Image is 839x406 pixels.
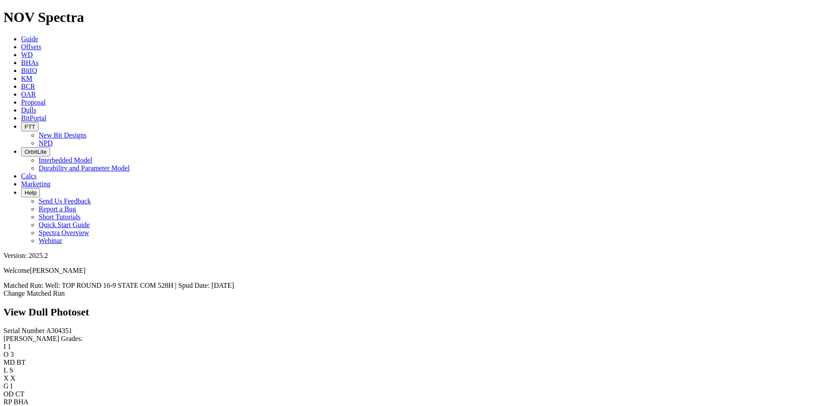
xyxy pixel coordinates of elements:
label: I [4,343,6,350]
div: Version: 2025.2 [4,252,835,260]
div: [PERSON_NAME] Grades: [4,335,835,343]
span: OrbitLite [25,149,47,155]
a: BitIQ [21,67,37,74]
button: OrbitLite [21,147,50,156]
span: [PERSON_NAME] [30,267,86,274]
label: O [4,351,9,358]
button: Help [21,188,40,197]
label: Serial Number [4,327,45,334]
span: Help [25,189,36,196]
label: MD [4,359,15,366]
a: Dulls [21,106,36,114]
a: NPD [39,139,53,147]
a: Calcs [21,172,37,180]
span: CT [15,390,24,398]
a: Proposal [21,98,46,106]
h1: NOV Spectra [4,9,835,25]
h2: View Dull Photoset [4,306,835,318]
a: Webinar [39,237,62,244]
a: Guide [21,35,38,43]
a: WD [21,51,33,58]
a: Durability and Parameter Model [39,164,130,172]
span: A304351 [46,327,72,334]
label: L [4,366,7,374]
a: Send Us Feedback [39,197,91,205]
a: Marketing [21,180,50,188]
label: X [4,374,9,382]
span: BHA [14,398,29,406]
span: 3 [11,351,14,358]
a: BCR [21,83,35,90]
button: FTT [21,122,39,131]
a: Offsets [21,43,41,51]
a: Short Tutorials [39,213,81,221]
span: I [11,382,13,390]
span: Matched Run: [4,282,43,289]
a: New Bit Designs [39,131,86,139]
label: G [4,382,9,390]
p: Welcome [4,267,835,275]
span: Well: TOP ROUND 16-9 STATE COM 528H | Spud Date: [DATE] [45,282,234,289]
a: Change Matched Run [4,290,65,297]
span: S [9,366,13,374]
span: 1 [7,343,11,350]
span: X [11,374,16,382]
a: Report a Bug [39,205,76,213]
a: BitPortal [21,114,47,122]
a: Spectra Overview [39,229,89,236]
a: BHAs [21,59,39,66]
a: Quick Start Guide [39,221,90,228]
span: BT [17,359,25,366]
label: OD [4,390,14,398]
a: Interbedded Model [39,156,92,164]
label: RP [4,398,12,406]
span: FTT [25,123,35,130]
a: KM [21,75,32,82]
a: OAR [21,91,36,98]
